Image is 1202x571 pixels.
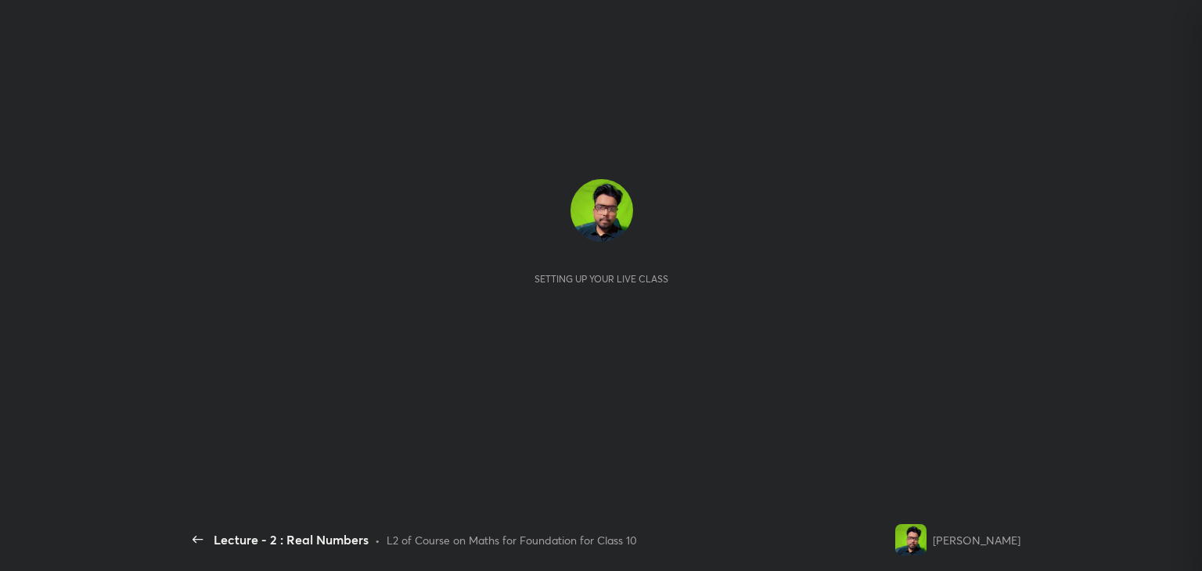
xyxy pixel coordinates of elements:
div: [PERSON_NAME] [933,532,1020,548]
div: Lecture - 2 : Real Numbers [214,530,369,549]
div: L2 of Course on Maths for Foundation for Class 10 [387,532,637,548]
img: 88146f61898444ee917a4c8c56deeae4.jpg [895,524,927,555]
div: • [375,532,380,548]
div: Setting up your live class [534,273,668,285]
img: 88146f61898444ee917a4c8c56deeae4.jpg [570,179,633,242]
